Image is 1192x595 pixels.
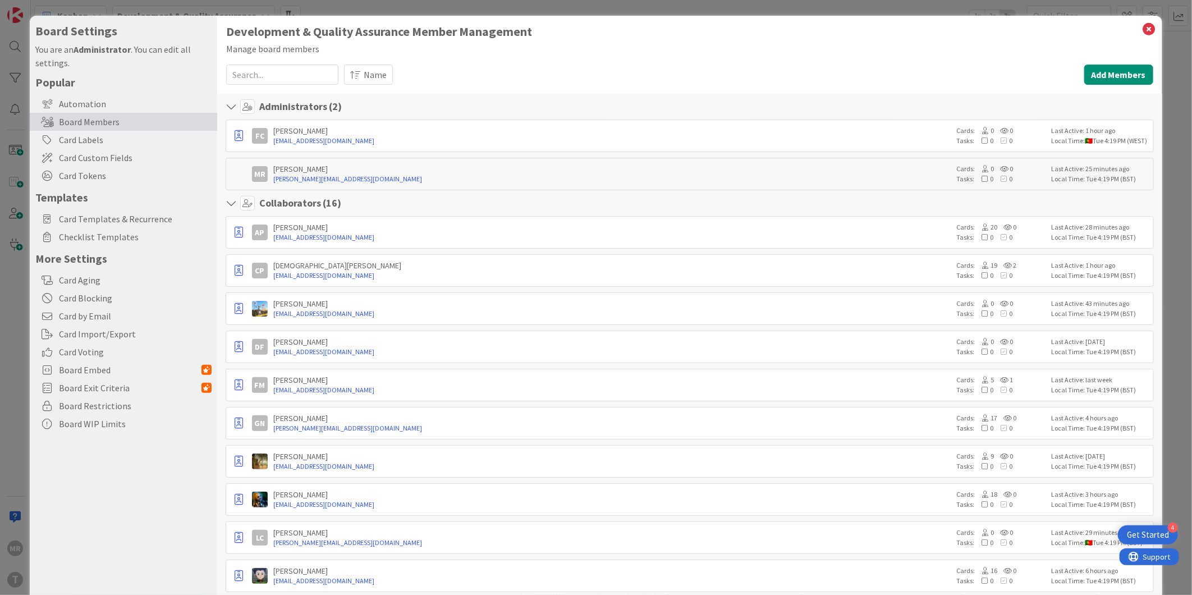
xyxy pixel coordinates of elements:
[956,413,1046,423] div: Cards:
[273,538,951,548] a: [PERSON_NAME][EMAIL_ADDRESS][DOMAIN_NAME]
[30,415,217,433] div: Board WIP Limits
[252,263,268,278] div: CP
[344,65,393,85] button: Name
[956,500,1046,510] div: Tasks:
[273,232,951,242] a: [EMAIL_ADDRESS][DOMAIN_NAME]
[1052,423,1150,433] div: Local Time: Tue 4:19 PM (BST)
[30,113,217,131] div: Board Members
[956,299,1046,309] div: Cards:
[59,309,212,323] span: Card by Email
[975,490,997,498] span: 18
[956,451,1046,461] div: Cards:
[956,260,1046,271] div: Cards:
[1118,525,1178,544] div: Open Get Started checklist, remaining modules: 4
[59,169,212,182] span: Card Tokens
[993,347,1012,356] span: 0
[259,100,342,113] h4: Administrators
[1052,222,1150,232] div: Last Active: 28 minutes ago
[1052,576,1150,586] div: Local Time: Tue 4:19 PM (BST)
[30,325,217,343] div: Card Import/Export
[993,386,1012,394] span: 0
[956,232,1046,242] div: Tasks:
[956,337,1046,347] div: Cards:
[974,386,993,394] span: 0
[1084,65,1153,85] button: Add Members
[974,538,993,547] span: 0
[974,233,993,241] span: 0
[252,415,268,431] div: GN
[273,164,951,174] div: [PERSON_NAME]
[1052,260,1150,271] div: Last Active: 1 hour ago
[273,385,951,395] a: [EMAIL_ADDRESS][DOMAIN_NAME]
[994,528,1013,537] span: 0
[259,197,341,209] h4: Collaborators
[1052,385,1150,395] div: Local Time: Tue 4:19 PM (BST)
[1052,375,1150,385] div: Last Active: last week
[975,299,994,308] span: 0
[35,43,212,70] div: You are an . You can edit all settings.
[273,299,951,309] div: [PERSON_NAME]
[956,423,1046,433] div: Tasks:
[956,347,1046,357] div: Tasks:
[974,462,993,470] span: 0
[252,225,268,240] div: AP
[226,42,1153,56] div: Manage board members
[364,68,387,81] span: Name
[993,462,1012,470] span: 0
[252,166,268,182] div: MR
[1085,540,1093,546] img: pt.png
[956,271,1046,281] div: Tasks:
[956,489,1046,500] div: Cards:
[1052,309,1150,319] div: Local Time: Tue 4:19 PM (BST)
[993,538,1012,547] span: 0
[273,375,951,385] div: [PERSON_NAME]
[974,576,993,585] span: 0
[35,190,212,204] h5: Templates
[273,347,951,357] a: [EMAIL_ADDRESS][DOMAIN_NAME]
[993,309,1012,318] span: 0
[1052,136,1150,146] div: Local Time: Tue 4:19 PM (WEST)
[252,530,268,546] div: LC
[975,337,994,346] span: 0
[1052,500,1150,510] div: Local Time: Tue 4:19 PM (BST)
[993,233,1012,241] span: 0
[956,528,1046,538] div: Cards:
[994,376,1013,384] span: 1
[30,271,217,289] div: Card Aging
[1085,138,1093,144] img: pt.png
[974,500,993,509] span: 0
[35,24,212,38] h4: Board Settings
[59,363,201,377] span: Board Embed
[273,174,951,184] a: [PERSON_NAME][EMAIL_ADDRESS][DOMAIN_NAME]
[273,222,951,232] div: [PERSON_NAME]
[1052,232,1150,242] div: Local Time: Tue 4:19 PM (BST)
[975,566,997,575] span: 16
[59,399,212,413] span: Board Restrictions
[956,461,1046,472] div: Tasks:
[997,490,1016,498] span: 0
[1052,538,1150,548] div: Local Time: Tue 4:19 PM (BST)
[1052,299,1150,309] div: Last Active: 43 minutes ago
[273,260,951,271] div: [DEMOGRAPHIC_DATA][PERSON_NAME]
[35,251,212,266] h5: More Settings
[273,489,951,500] div: [PERSON_NAME]
[59,381,201,395] span: Board Exit Criteria
[252,339,268,355] div: DF
[273,136,951,146] a: [EMAIL_ADDRESS][DOMAIN_NAME]
[956,375,1046,385] div: Cards:
[975,376,994,384] span: 5
[252,128,268,144] div: FC
[956,126,1046,136] div: Cards:
[273,413,951,423] div: [PERSON_NAME]
[1052,461,1150,472] div: Local Time: Tue 4:19 PM (BST)
[1168,523,1178,533] div: 4
[956,576,1046,586] div: Tasks:
[994,452,1013,460] span: 0
[956,164,1046,174] div: Cards:
[273,461,951,472] a: [EMAIL_ADDRESS][DOMAIN_NAME]
[1052,413,1150,423] div: Last Active: 4 hours ago
[30,95,217,113] div: Automation
[975,414,997,422] span: 17
[1127,529,1169,541] div: Get Started
[226,65,338,85] input: Search...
